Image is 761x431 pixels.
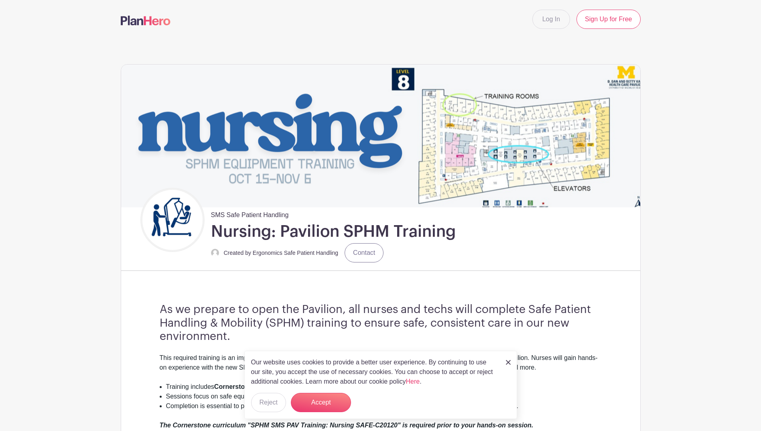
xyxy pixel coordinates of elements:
a: Here [406,378,420,385]
img: Untitled%20design.png [142,190,203,250]
a: Sign Up for Free [576,10,640,29]
strong: Cornerstones [214,383,256,390]
img: logo-507f7623f17ff9eddc593b1ce0a138ce2505c220e1c5a4e2b4648c50719b7d32.svg [121,16,170,25]
small: Created by Ergonomics Safe Patient Handling [224,250,339,256]
img: event_banner_9715.png [121,65,640,207]
li: Training includes plus a with Safety Management Services trainers. [166,382,602,392]
a: Log In [532,10,570,29]
li: Sessions focus on safe equipment use, mobilization techniques, and practical integration into dai... [166,392,602,401]
h3: As we prepare to open the Pavilion, all nurses and techs will complete Safe Patient Handling & Mo... [160,303,602,344]
button: Accept [291,393,351,412]
em: The Cornerstone curriculum "SPHM SMS PAV Training: Nursing SAFE-C20120" is required prior to your... [160,422,534,429]
img: default-ce2991bfa6775e67f084385cd625a349d9dcbb7a52a09fb2fda1e96e2d18dcdb.png [211,249,219,257]
li: Completion is essential to protect both staff and patients while fostering a culture where mobili... [166,401,602,411]
img: close_button-5f87c8562297e5c2d7936805f587ecaba9071eb48480494691a3f1689db116b3.svg [506,360,511,365]
a: Contact [345,243,384,262]
h1: Nursing: Pavilion SPHM Training [211,222,456,242]
div: This required training is an important step in building our safety culture and ensuring consisten... [160,353,602,382]
span: SMS Safe Patient Handling [211,207,289,220]
button: Reject [251,393,286,412]
p: Our website uses cookies to provide a better user experience. By continuing to use our site, you ... [251,358,497,386]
